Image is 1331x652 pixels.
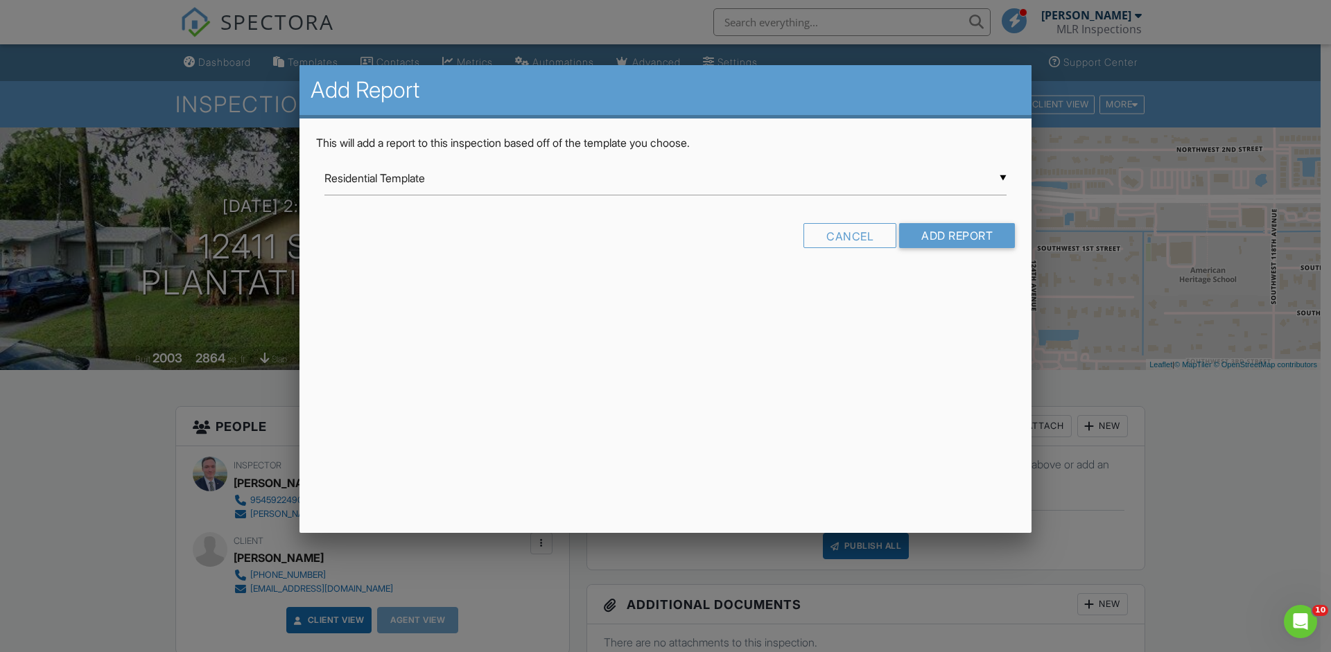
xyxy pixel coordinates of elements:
p: This will add a report to this inspection based off of the template you choose. [316,135,1015,150]
input: Add Report [899,223,1015,248]
span: 10 [1312,605,1328,616]
iframe: Intercom live chat [1284,605,1317,638]
div: Cancel [803,223,896,248]
h2: Add Report [311,76,1020,104]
